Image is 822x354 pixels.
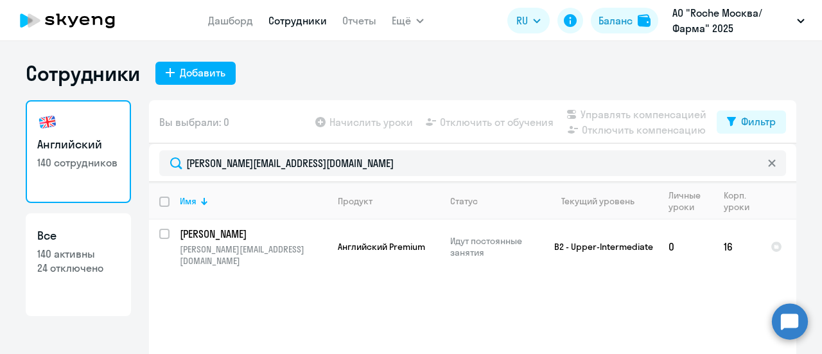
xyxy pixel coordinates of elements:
h1: Сотрудники [26,60,140,86]
span: Ещё [392,13,411,28]
p: [PERSON_NAME] [180,227,325,241]
div: Корп. уроки [724,190,749,213]
p: Идут постоянные занятия [450,235,538,258]
td: 16 [713,220,760,274]
td: B2 - Upper-Intermediate [539,220,658,274]
a: Отчеты [342,14,376,27]
div: Имя [180,195,197,207]
div: Текущий уровень [549,195,658,207]
h3: Английский [37,136,119,153]
div: Имя [180,195,327,207]
div: Статус [450,195,478,207]
div: Добавить [180,65,225,80]
p: 140 сотрудников [37,155,119,170]
img: balance [638,14,651,27]
div: Личные уроки [669,190,713,213]
img: english [37,112,58,132]
a: Дашборд [208,14,253,27]
button: Ещё [392,8,424,33]
a: Сотрудники [268,14,327,27]
button: Фильтр [717,111,786,134]
p: АО "Roche Москва/Фарма" 2025 постоплата, [GEOGRAPHIC_DATA] | ЗАО Рош [GEOGRAPHIC_DATA] (IT-департ... [672,5,792,36]
a: Английский140 сотрудников [26,100,131,203]
p: 140 активны [37,247,119,261]
span: Английский Premium [338,241,425,252]
button: RU [507,8,550,33]
p: 24 отключено [37,261,119,275]
div: Статус [450,195,538,207]
div: Продукт [338,195,372,207]
div: Личные уроки [669,190,701,213]
td: 0 [658,220,713,274]
div: Корп. уроки [724,190,760,213]
input: Поиск по имени, email, продукту или статусу [159,150,786,176]
div: Фильтр [741,114,776,129]
span: RU [516,13,528,28]
h3: Все [37,227,119,244]
button: АО "Roche Москва/Фарма" 2025 постоплата, [GEOGRAPHIC_DATA] | ЗАО Рош [GEOGRAPHIC_DATA] (IT-департ... [666,5,811,36]
div: Продукт [338,195,439,207]
div: Текущий уровень [561,195,634,207]
a: Все140 активны24 отключено [26,213,131,316]
div: Баланс [599,13,633,28]
span: Вы выбрали: 0 [159,114,229,130]
a: [PERSON_NAME] [180,227,327,241]
p: [PERSON_NAME][EMAIL_ADDRESS][DOMAIN_NAME] [180,243,327,267]
button: Добавить [155,62,236,85]
button: Балансbalance [591,8,658,33]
